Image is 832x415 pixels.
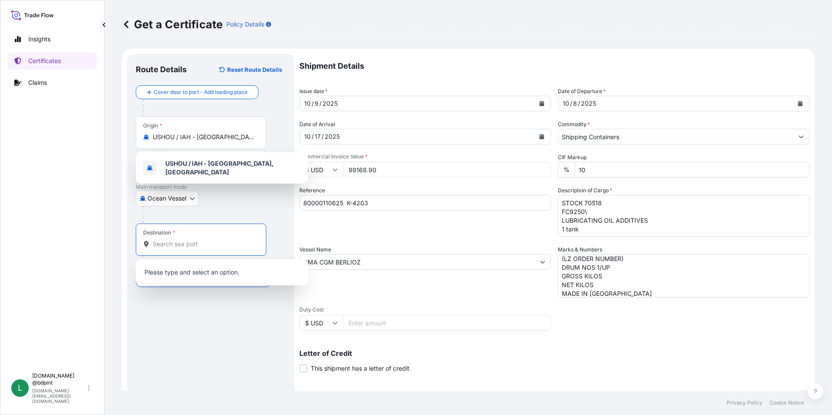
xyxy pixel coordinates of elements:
[227,65,282,74] p: Reset Route Details
[154,88,248,97] span: Cover door to port - Add loading place
[136,259,308,285] div: Show suggestions
[793,97,807,110] button: Calendar
[136,184,285,191] p: Main transport mode
[165,160,274,176] b: USHOU / IAH - [GEOGRAPHIC_DATA], [GEOGRAPHIC_DATA]
[570,98,572,109] div: /
[580,98,597,109] div: year,
[324,131,341,142] div: year,
[148,194,186,203] span: Ocean Vessel
[28,78,47,87] p: Claims
[535,254,550,270] button: Show suggestions
[299,120,335,129] span: Date of Arrival
[299,186,325,195] label: Reference
[311,364,409,373] span: This shipment has a letter of credit
[343,162,551,177] input: Enter amount
[153,240,255,248] input: Destination
[575,162,809,177] input: Enter percentage between 0 and 24%
[28,35,50,44] p: Insights
[322,98,339,109] div: year,
[136,191,199,206] button: Select transport
[32,372,86,386] p: [DOMAIN_NAME] @bdpint
[343,315,551,331] input: Enter amount
[32,388,86,404] p: [DOMAIN_NAME][EMAIL_ADDRESS][DOMAIN_NAME]
[558,120,590,129] label: Commodity
[122,17,223,31] p: Get a Certificate
[312,98,314,109] div: /
[139,263,305,282] p: Please type and select an option.
[143,122,162,129] div: Origin
[558,87,606,96] span: Date of Departure
[299,350,809,357] p: Letter of Credit
[136,152,308,184] div: Show suggestions
[312,131,314,142] div: /
[578,98,580,109] div: /
[299,245,331,254] label: Vessel Name
[299,195,551,211] input: Enter booking reference
[769,399,804,406] p: Cookie Notice
[558,162,575,177] div: %
[319,98,322,109] div: /
[322,131,324,142] div: /
[28,57,61,65] p: Certificates
[727,399,762,406] p: Privacy Policy
[303,131,312,142] div: month,
[153,133,255,141] input: Origin
[136,151,266,166] input: Text to appear on certificate
[300,254,535,270] input: Type to search vessel name or IMO
[299,87,328,96] span: Issue date
[143,229,175,236] div: Destination
[572,98,578,109] div: day,
[303,98,312,109] div: month,
[226,20,264,29] p: Policy Details
[299,153,551,160] span: Commercial Invoice Value
[558,129,793,144] input: Type to search commodity
[299,54,809,78] p: Shipment Details
[558,153,587,162] label: CIF Markup
[314,98,319,109] div: day,
[558,245,602,254] label: Marks & Numbers
[136,64,187,75] p: Route Details
[535,97,549,110] button: Calendar
[299,306,551,313] span: Duty Cost
[558,186,612,195] label: Description of Cargo
[18,384,22,392] span: L
[535,130,549,144] button: Calendar
[562,98,570,109] div: month,
[314,131,322,142] div: day,
[793,129,809,144] button: Show suggestions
